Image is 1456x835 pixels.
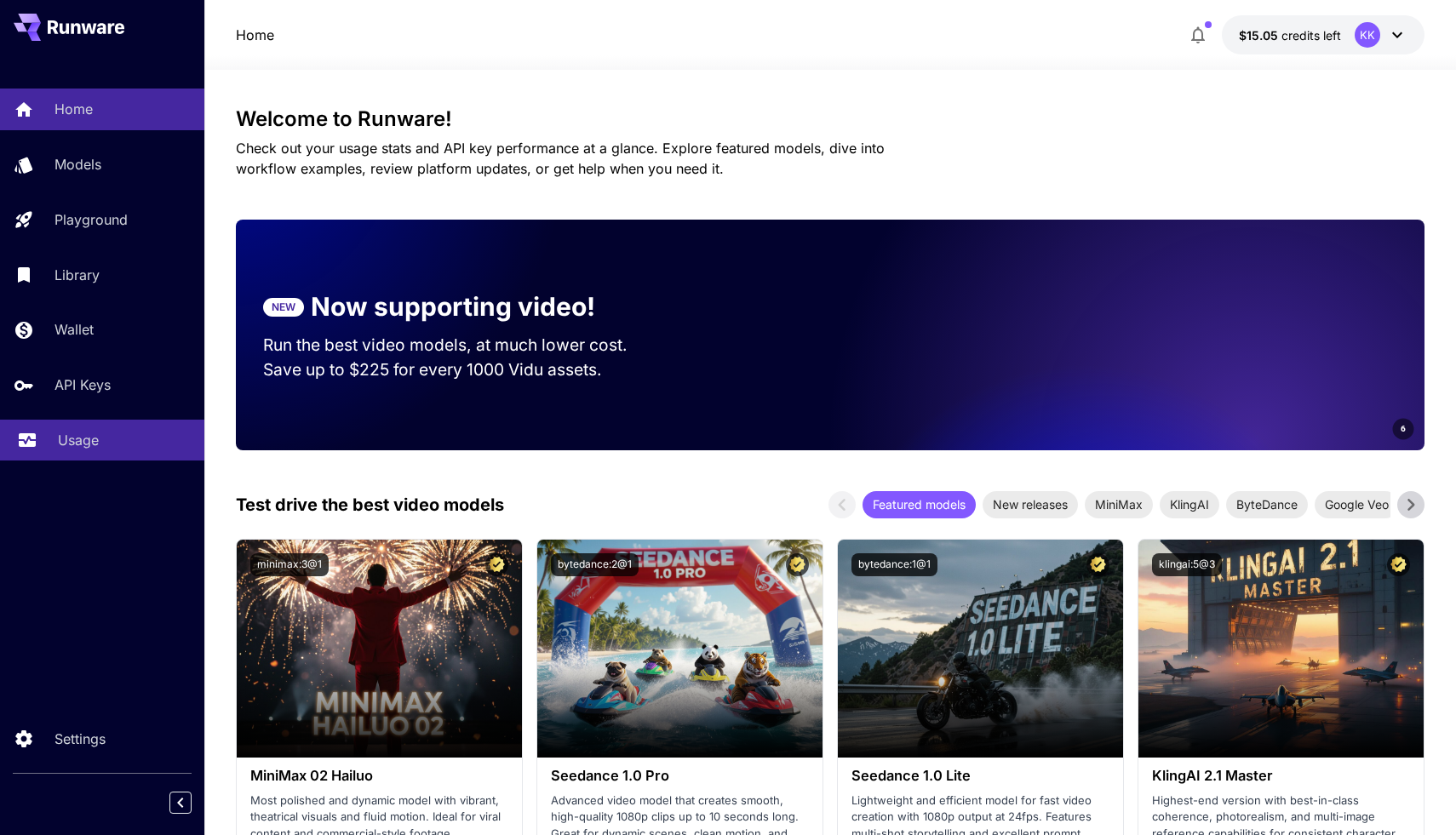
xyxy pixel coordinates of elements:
p: Wallet [54,319,94,340]
img: alt [537,540,823,758]
h3: Welcome to Runware! [236,107,1425,131]
p: Models [54,154,101,174]
span: 6 [1401,422,1406,435]
a: Home [236,25,274,45]
button: Certified Model – Vetted for best performance and includes a commercial license. [1086,553,1109,576]
button: Certified Model – Vetted for best performance and includes a commercial license. [1387,553,1410,576]
span: Check out your usage stats and API key performance at a glance. Explore featured models, dive int... [236,140,885,177]
h3: Seedance 1.0 Pro [551,768,809,784]
p: Settings [54,729,106,749]
p: NEW [272,300,295,315]
div: New releases [983,491,1078,518]
span: MiniMax [1085,495,1153,513]
img: alt [838,540,1123,758]
button: klingai:5@3 [1152,553,1222,576]
div: Collapse sidebar [182,787,204,818]
nav: breadcrumb [236,25,274,45]
button: $15.05471KK [1222,15,1424,54]
div: KlingAI [1160,491,1219,518]
p: API Keys [54,375,111,395]
div: ByteDance [1226,491,1308,518]
span: Google Veo [1315,495,1399,513]
div: MiniMax [1085,491,1153,518]
div: Google Veo [1315,491,1399,518]
p: Library [54,265,100,285]
button: bytedance:2@1 [551,553,639,576]
span: KlingAI [1160,495,1219,513]
div: Featured models [863,491,976,518]
p: Home [54,99,93,119]
span: ByteDance [1226,495,1308,513]
h3: Seedance 1.0 Lite [851,768,1109,784]
p: Now supporting video! [311,288,595,326]
p: Test drive the best video models [236,492,504,518]
h3: MiniMax 02 Hailuo [250,768,508,784]
p: Playground [54,209,128,230]
span: credits left [1281,28,1341,43]
img: alt [1138,540,1424,758]
button: minimax:3@1 [250,553,329,576]
img: alt [237,540,522,758]
button: bytedance:1@1 [851,553,937,576]
p: Save up to $225 for every 1000 Vidu assets. [263,357,660,382]
div: $15.05471 [1239,26,1341,44]
p: Run the best video models, at much lower cost. [263,333,660,357]
button: Certified Model – Vetted for best performance and includes a commercial license. [485,553,508,576]
button: Collapse sidebar [169,792,192,814]
div: KK [1355,22,1380,48]
button: Certified Model – Vetted for best performance and includes a commercial license. [786,553,809,576]
span: Featured models [863,495,976,513]
h3: KlingAI 2.1 Master [1152,768,1410,784]
p: Usage [58,430,99,450]
span: $15.05 [1239,28,1281,43]
span: New releases [983,495,1078,513]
